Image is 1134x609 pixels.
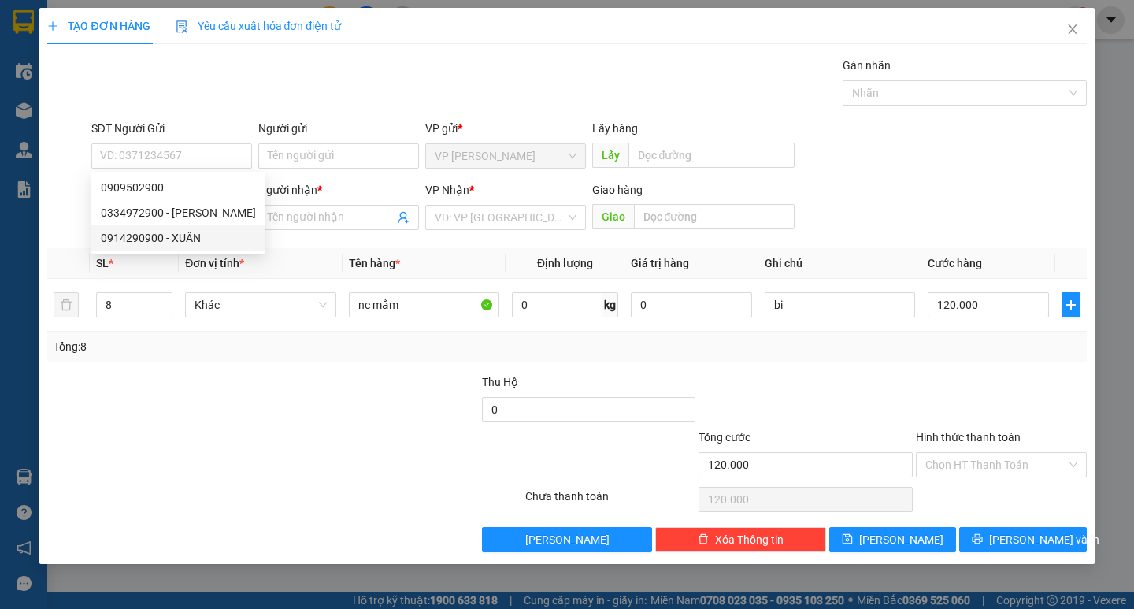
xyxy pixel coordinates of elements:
span: [PERSON_NAME] [859,531,943,548]
span: TẠO ĐƠN HÀNG [47,20,150,32]
div: 0909502900 [91,175,265,200]
span: Giao [592,204,634,229]
button: printer[PERSON_NAME] và In [959,527,1086,552]
input: Ghi Chú [765,292,915,317]
span: VP Phan Thiết [435,144,576,168]
button: plus [1062,292,1080,317]
input: Dọc đường [628,143,795,168]
span: delete [698,533,709,546]
span: VP Nhận [425,184,469,196]
div: VP gửi [425,120,586,137]
span: SL [96,257,109,269]
label: Hình thức thanh toán [916,431,1021,444]
button: [PERSON_NAME] [482,527,653,552]
span: Cước hàng [928,257,982,269]
div: 0914290900 - XUÂN [101,229,256,247]
span: Định lượng [537,257,593,269]
div: Tổng: 8 [54,338,439,355]
input: 0 [631,292,752,317]
span: plus [1062,299,1080,311]
div: Nhận: VP [GEOGRAPHIC_DATA] [138,92,283,125]
span: Khác [195,293,326,317]
img: icon [176,20,188,33]
span: save [842,533,853,546]
span: printer [972,533,983,546]
button: Close [1051,8,1095,52]
div: Gửi: VP [PERSON_NAME] [12,92,130,125]
label: Gán nhãn [843,59,891,72]
div: 0334972900 - TẤN ĐẠT [91,200,265,225]
div: 0909502900 [101,179,256,196]
th: Ghi chú [758,248,921,279]
button: deleteXóa Thông tin [655,527,826,552]
button: delete [54,292,79,317]
span: Giao hàng [592,184,643,196]
span: kg [602,292,618,317]
span: Tổng cước [699,431,750,444]
button: save[PERSON_NAME] [829,527,956,552]
input: Dọc đường [634,204,795,229]
span: [PERSON_NAME] [525,531,610,548]
div: 0334972900 - [PERSON_NAME] [101,204,256,221]
div: SĐT Người Gửi [91,120,252,137]
span: Lấy [592,143,628,168]
span: [PERSON_NAME] và In [989,531,1099,548]
span: Yêu cầu xuất hóa đơn điện tử [176,20,342,32]
text: PTT2509130014 [89,66,206,84]
div: Người gửi [258,120,419,137]
div: 0914290900 - XUÂN [91,225,265,251]
span: plus [47,20,58,32]
input: VD: Bàn, Ghế [349,292,499,317]
span: close [1066,23,1079,35]
span: Thu Hộ [482,376,518,388]
span: Lấy hàng [592,122,638,135]
span: Xóa Thông tin [715,531,784,548]
div: Chưa thanh toán [524,488,698,515]
span: user-add [397,211,409,224]
div: Người nhận [258,181,419,199]
span: Tên hàng [349,257,400,269]
span: Giá trị hàng [631,257,689,269]
span: Đơn vị tính [185,257,244,269]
